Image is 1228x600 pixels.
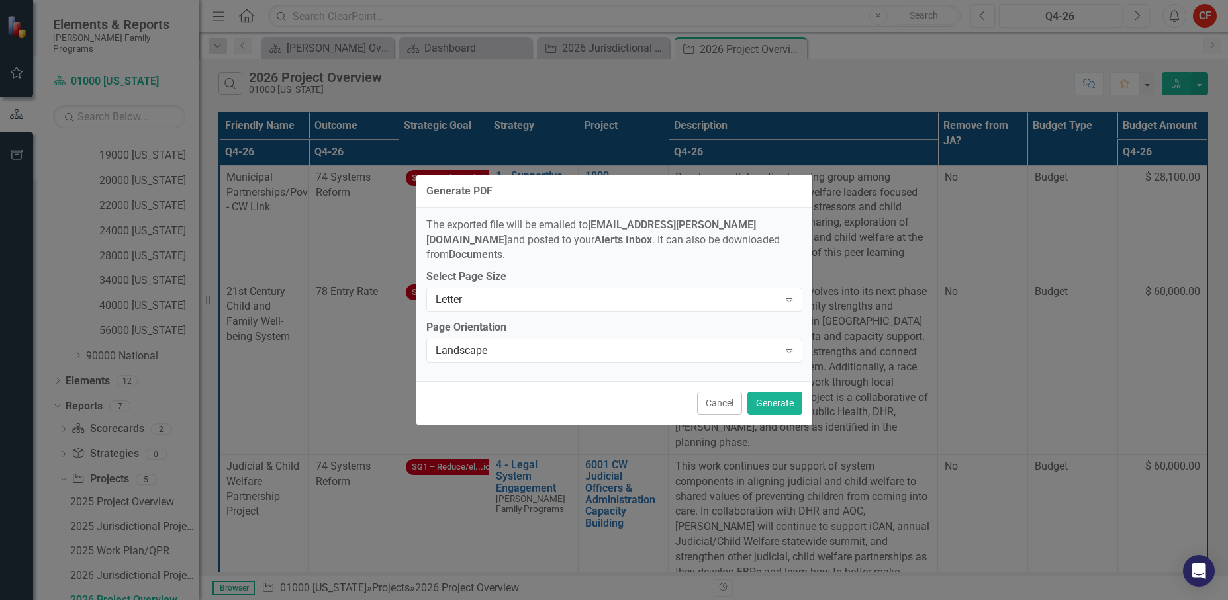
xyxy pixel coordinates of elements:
span: The exported file will be emailed to and posted to your . It can also be downloaded from . [426,218,780,261]
div: Generate PDF [426,185,493,197]
div: Letter [436,292,779,308]
strong: [EMAIL_ADDRESS][PERSON_NAME][DOMAIN_NAME] [426,218,756,246]
strong: Alerts Inbox [594,234,652,246]
strong: Documents [449,248,502,261]
button: Cancel [697,392,742,415]
label: Page Orientation [426,320,802,335]
button: Generate [747,392,802,415]
div: Landscape [436,343,779,359]
div: Open Intercom Messenger [1183,555,1215,587]
label: Select Page Size [426,269,802,284]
